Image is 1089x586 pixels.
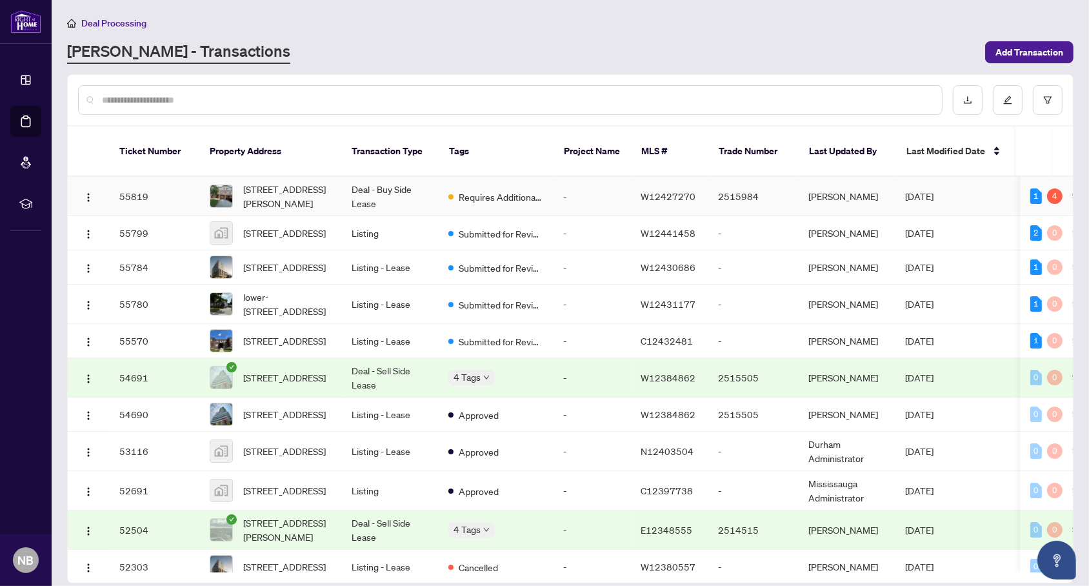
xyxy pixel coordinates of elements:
span: check-circle [226,514,237,525]
span: [DATE] [905,485,934,496]
span: 4 Tags [454,522,481,537]
span: Deal Processing [81,17,146,29]
span: [DATE] [905,561,934,572]
div: 2 [1030,225,1042,241]
div: 1 [1030,333,1042,349]
span: N12403504 [641,445,694,457]
td: Listing - Lease [341,285,438,324]
td: Listing - Lease [341,398,438,432]
span: 4 Tags [454,370,481,385]
span: edit [1003,96,1012,105]
td: Listing - Lease [341,432,438,471]
img: Logo [83,563,94,573]
td: 54691 [109,358,199,398]
th: Project Name [554,126,631,177]
img: thumbnail-img [210,256,232,278]
div: 0 [1030,370,1042,385]
td: Listing - Lease [341,250,438,285]
img: thumbnail-img [210,519,232,541]
span: lower-[STREET_ADDRESS] [243,290,331,318]
td: - [553,358,630,398]
span: W12427270 [641,190,695,202]
span: W12431177 [641,298,695,310]
div: 0 [1047,370,1063,385]
td: Deal - Sell Side Lease [341,358,438,398]
span: C12432481 [641,335,693,347]
td: 52691 [109,471,199,510]
a: [PERSON_NAME] - Transactions [67,41,290,64]
span: [DATE] [905,445,934,457]
td: 55784 [109,250,199,285]
img: Logo [83,487,94,497]
img: Logo [83,229,94,239]
td: 2515505 [708,358,798,398]
img: thumbnail-img [210,403,232,425]
img: Logo [83,300,94,310]
td: Deal - Sell Side Lease [341,510,438,550]
td: [PERSON_NAME] [798,550,895,584]
td: 52303 [109,550,199,584]
span: [STREET_ADDRESS] [243,560,326,574]
div: 0 [1047,443,1063,459]
div: 1 [1030,259,1042,275]
img: Logo [83,337,94,347]
img: Logo [83,410,94,421]
th: Last Updated By [799,126,896,177]
button: download [953,85,983,115]
span: [STREET_ADDRESS] [243,483,326,498]
span: Submitted for Review [459,298,543,312]
img: Logo [83,374,94,384]
td: 54690 [109,398,199,432]
span: download [963,96,972,105]
span: check-circle [226,362,237,372]
th: Tags [439,126,554,177]
td: 55799 [109,216,199,250]
span: [STREET_ADDRESS][PERSON_NAME] [243,182,331,210]
img: thumbnail-img [210,367,232,389]
img: thumbnail-img [210,556,232,578]
td: 2515984 [708,177,798,216]
img: thumbnail-img [210,330,232,352]
button: Logo [78,186,99,207]
button: filter [1033,85,1063,115]
img: logo [10,10,41,34]
td: [PERSON_NAME] [798,398,895,432]
td: - [708,250,798,285]
td: [PERSON_NAME] [798,177,895,216]
td: - [553,510,630,550]
div: 0 [1047,259,1063,275]
td: Listing [341,216,438,250]
button: Logo [78,367,99,388]
div: 0 [1047,483,1063,498]
span: NB [18,551,34,569]
span: [STREET_ADDRESS] [243,260,326,274]
span: Requires Additional Docs [459,190,543,204]
td: [PERSON_NAME] [798,285,895,324]
span: [DATE] [905,372,934,383]
span: [DATE] [905,190,934,202]
span: Submitted for Review [459,227,543,241]
button: Logo [78,520,99,540]
button: Logo [78,257,99,278]
span: Submitted for Review [459,261,543,275]
div: 0 [1047,522,1063,538]
td: - [553,471,630,510]
th: MLS # [631,126,708,177]
td: [PERSON_NAME] [798,510,895,550]
span: Approved [459,408,499,422]
div: 0 [1030,559,1042,574]
td: - [708,324,798,358]
img: Logo [83,447,94,458]
button: Logo [78,556,99,577]
td: [PERSON_NAME] [798,250,895,285]
td: Listing - Lease [341,550,438,584]
span: home [67,19,76,28]
td: [PERSON_NAME] [798,324,895,358]
span: [DATE] [905,524,934,536]
div: 0 [1047,333,1063,349]
button: Logo [78,330,99,351]
span: W12384862 [641,372,695,383]
img: thumbnail-img [210,480,232,501]
div: 4 [1047,188,1063,204]
span: Last Modified Date [906,144,985,158]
